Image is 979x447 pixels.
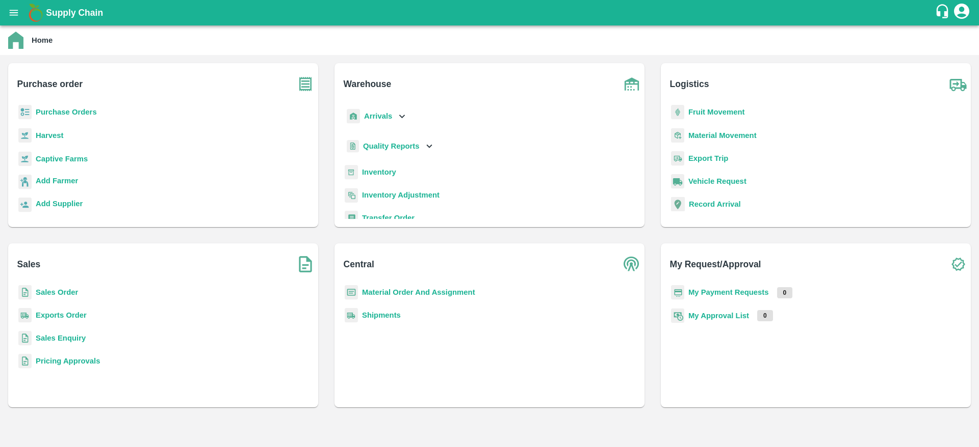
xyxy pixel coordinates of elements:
[36,288,78,296] a: Sales Order
[670,77,709,91] b: Logistics
[671,285,684,300] img: payment
[347,140,359,153] img: qualityReport
[293,71,318,97] img: purchase
[362,168,396,176] a: Inventory
[688,154,728,162] a: Export Trip
[18,354,32,369] img: sales
[345,285,358,300] img: centralMaterial
[671,197,685,211] img: recordArrival
[670,257,761,271] b: My Request/Approval
[619,252,645,277] img: central
[688,108,745,116] a: Fruit Movement
[757,310,773,321] p: 0
[36,311,87,319] a: Exports Order
[17,257,41,271] b: Sales
[18,128,32,143] img: harvest
[671,308,684,323] img: approval
[36,357,100,365] a: Pricing Approvals
[18,285,32,300] img: sales
[18,198,32,212] img: supplier
[345,308,358,323] img: shipments
[46,8,103,18] b: Supply Chain
[293,252,318,277] img: soSales
[945,252,971,277] img: check
[36,175,78,189] a: Add Farmer
[688,131,757,139] a: Material Movement
[345,188,358,203] img: inventory
[345,105,408,128] div: Arrivals
[935,4,952,22] div: customer-support
[18,151,32,166] img: harvest
[36,108,97,116] a: Purchase Orders
[671,174,684,189] img: vehicle
[32,36,53,44] b: Home
[777,287,793,298] p: 0
[362,288,475,296] a: Material Order And Assignment
[18,105,32,120] img: reciept
[36,200,83,208] b: Add Supplier
[362,214,415,222] a: Transfer Order
[17,77,83,91] b: Purchase order
[344,77,392,91] b: Warehouse
[25,3,46,23] img: logo
[344,257,374,271] b: Central
[8,32,23,49] img: home
[36,177,78,185] b: Add Farmer
[18,331,32,346] img: sales
[345,136,435,157] div: Quality Reports
[671,128,684,143] img: material
[36,334,86,342] a: Sales Enquiry
[619,71,645,97] img: warehouse
[18,175,32,189] img: farmer
[671,105,684,120] img: fruit
[362,311,401,319] a: Shipments
[46,6,935,20] a: Supply Chain
[671,151,684,166] img: delivery
[36,155,88,163] a: Captive Farms
[688,312,749,320] a: My Approval List
[945,71,971,97] img: truck
[688,288,769,296] a: My Payment Requests
[364,112,392,120] b: Arrivals
[347,109,360,124] img: whArrival
[2,1,25,24] button: open drawer
[36,131,63,139] a: Harvest
[363,142,420,150] b: Quality Reports
[362,191,440,199] a: Inventory Adjustment
[952,2,971,23] div: account of current user
[689,200,741,208] a: Record Arrival
[345,165,358,180] img: whInventory
[688,177,746,185] a: Vehicle Request
[345,211,358,226] img: whTransfer
[18,308,32,323] img: shipments
[36,198,83,212] a: Add Supplier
